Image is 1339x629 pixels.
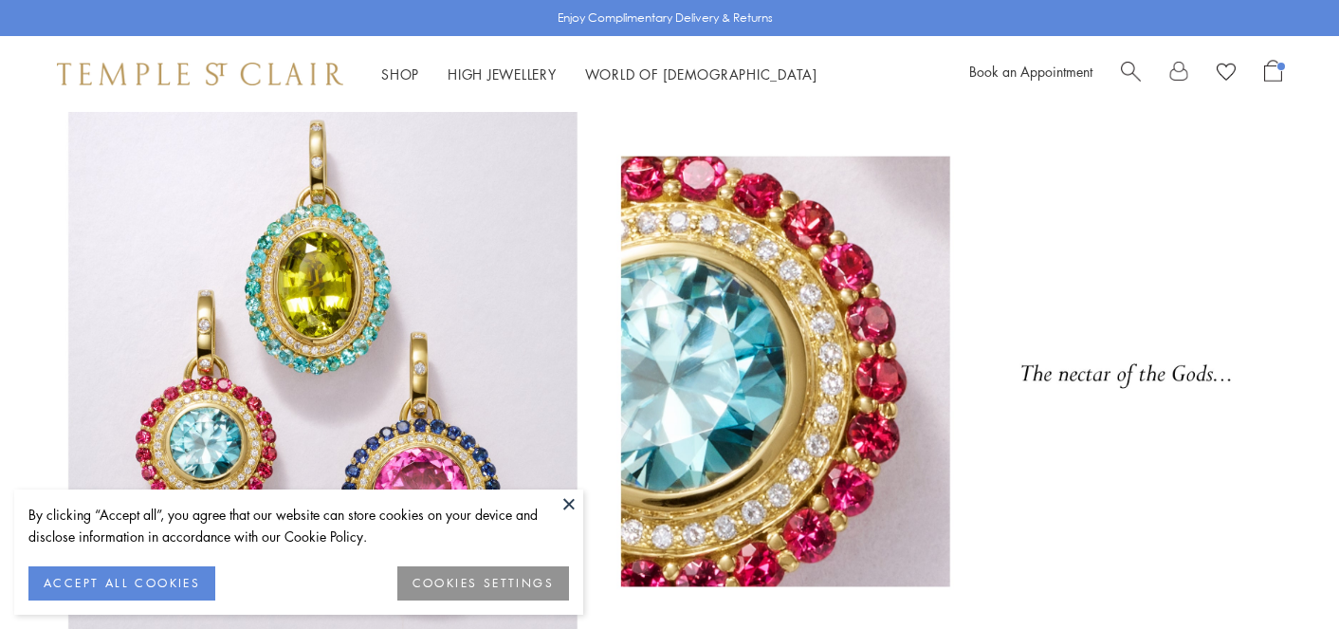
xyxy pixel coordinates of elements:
[381,63,817,86] nav: Main navigation
[585,65,817,83] a: World of [DEMOGRAPHIC_DATA]World of [DEMOGRAPHIC_DATA]
[57,63,343,85] img: Temple St. Clair
[1121,60,1141,88] a: Search
[1217,60,1236,88] a: View Wishlist
[1244,540,1320,610] iframe: Gorgias live chat messenger
[1264,60,1282,88] a: Open Shopping Bag
[381,65,419,83] a: ShopShop
[558,9,773,28] p: Enjoy Complimentary Delivery & Returns
[969,62,1092,81] a: Book an Appointment
[397,566,569,601] button: COOKIES SETTINGS
[28,504,569,547] div: By clicking “Accept all”, you agree that our website can store cookies on your device and disclos...
[28,566,215,601] button: ACCEPT ALL COOKIES
[448,65,557,83] a: High JewelleryHigh Jewellery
